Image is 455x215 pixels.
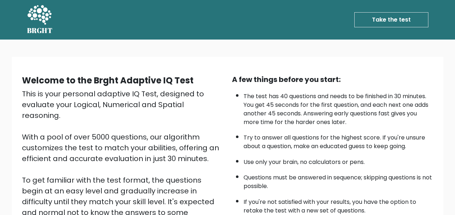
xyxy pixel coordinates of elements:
li: The test has 40 questions and needs to be finished in 30 minutes. You get 45 seconds for the firs... [244,88,433,127]
li: Try to answer all questions for the highest score. If you're unsure about a question, make an edu... [244,130,433,151]
h5: BRGHT [27,26,53,35]
a: BRGHT [27,3,53,37]
div: A few things before you start: [232,74,433,85]
b: Welcome to the Brght Adaptive IQ Test [22,74,194,86]
li: If you're not satisfied with your results, you have the option to retake the test with a new set ... [244,194,433,215]
a: Take the test [354,12,428,27]
li: Questions must be answered in sequence; skipping questions is not possible. [244,170,433,191]
li: Use only your brain, no calculators or pens. [244,154,433,166]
